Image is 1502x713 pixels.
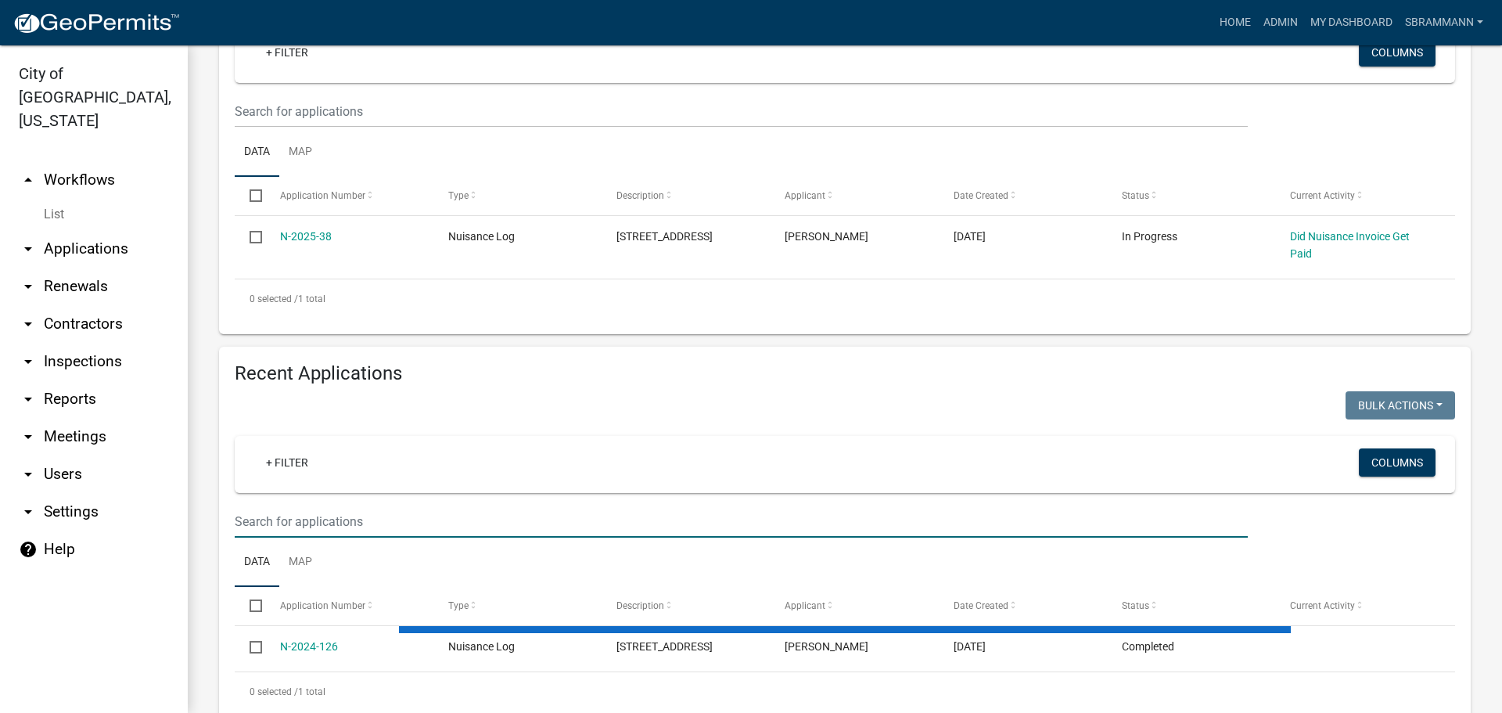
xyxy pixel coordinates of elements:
a: Map [279,128,322,178]
datatable-header-cell: Date Created [938,587,1106,625]
i: arrow_drop_down [19,502,38,521]
a: + Filter [253,38,321,67]
a: + Filter [253,448,321,477]
div: 1 total [235,672,1455,711]
i: arrow_drop_up [19,171,38,189]
datatable-header-cell: Application Number [264,177,433,214]
span: Current Activity [1290,600,1355,611]
datatable-header-cell: Type [433,587,602,625]
span: Nuisance Log [448,640,515,653]
span: Completed [1122,640,1174,653]
span: Date Created [954,600,1008,611]
datatable-header-cell: Date Created [938,177,1106,214]
h4: Recent Applications [235,362,1455,385]
a: Home [1213,8,1257,38]
span: 1308 19TH ST [616,640,713,653]
span: Jack Gubbels [785,230,868,243]
span: Status [1122,190,1149,201]
button: Columns [1359,38,1436,67]
span: 05/20/2025 [954,230,986,243]
button: Bulk Actions [1346,391,1455,420]
datatable-header-cell: Status [1107,177,1275,214]
a: Admin [1257,8,1304,38]
span: Date Created [954,190,1008,201]
datatable-header-cell: Type [433,177,602,214]
datatable-header-cell: Application Number [264,587,433,625]
span: 0 selected / [250,686,298,697]
span: Type [448,190,469,201]
datatable-header-cell: Status [1107,587,1275,625]
i: arrow_drop_down [19,352,38,371]
span: 111 COURT ST [616,230,713,243]
i: arrow_drop_down [19,239,38,258]
a: N-2025-38 [280,230,332,243]
span: 09/05/2024 [954,640,986,653]
span: Application Number [280,190,365,201]
a: My Dashboard [1304,8,1399,38]
span: Applicant [785,600,825,611]
input: Search for applications [235,95,1248,128]
span: Description [616,600,664,611]
span: Type [448,600,469,611]
datatable-header-cell: Description [602,177,770,214]
datatable-header-cell: Select [235,177,264,214]
i: help [19,540,38,559]
span: 0 selected / [250,293,298,304]
span: Status [1122,600,1149,611]
datatable-header-cell: Applicant [770,587,938,625]
i: arrow_drop_down [19,465,38,484]
a: SBrammann [1399,8,1489,38]
a: Data [235,538,279,588]
span: Jack Gubbels [785,640,868,653]
span: Nuisance Log [448,230,515,243]
a: Map [279,538,322,588]
span: Description [616,190,664,201]
datatable-header-cell: Description [602,587,770,625]
span: Application Number [280,600,365,611]
a: Data [235,128,279,178]
span: In Progress [1122,230,1177,243]
button: Columns [1359,448,1436,477]
input: Search for applications [235,506,1248,538]
i: arrow_drop_down [19,390,38,409]
datatable-header-cell: Current Activity [1275,587,1443,625]
datatable-header-cell: Applicant [770,177,938,214]
span: Applicant [785,190,825,201]
div: 1 total [235,279,1455,319]
datatable-header-cell: Current Activity [1275,177,1443,214]
datatable-header-cell: Select [235,587,264,625]
i: arrow_drop_down [19,315,38,333]
i: arrow_drop_down [19,427,38,446]
span: Current Activity [1290,190,1355,201]
i: arrow_drop_down [19,277,38,296]
a: Did Nuisance Invoice Get Paid [1290,230,1410,261]
a: N-2024-126 [280,640,338,653]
